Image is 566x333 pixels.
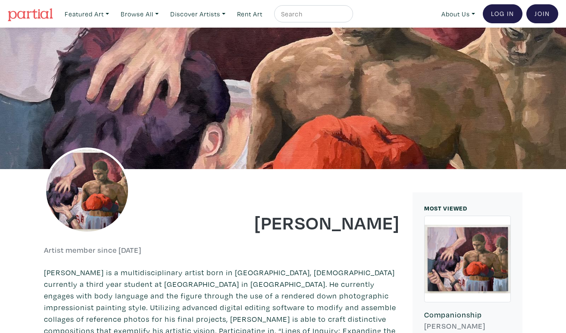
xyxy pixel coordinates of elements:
[424,204,467,212] small: MOST VIEWED
[424,321,511,331] h6: [PERSON_NAME]
[233,5,266,23] a: Rent Art
[526,4,558,23] a: Join
[44,148,130,234] img: phpThumb.php
[228,210,400,234] h1: [PERSON_NAME]
[166,5,229,23] a: Discover Artists
[117,5,163,23] a: Browse All
[424,310,511,320] h6: Companionship
[483,4,522,23] a: Log In
[44,245,141,255] h6: Artist member since [DATE]
[438,5,479,23] a: About Us
[280,9,345,19] input: Search
[61,5,113,23] a: Featured Art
